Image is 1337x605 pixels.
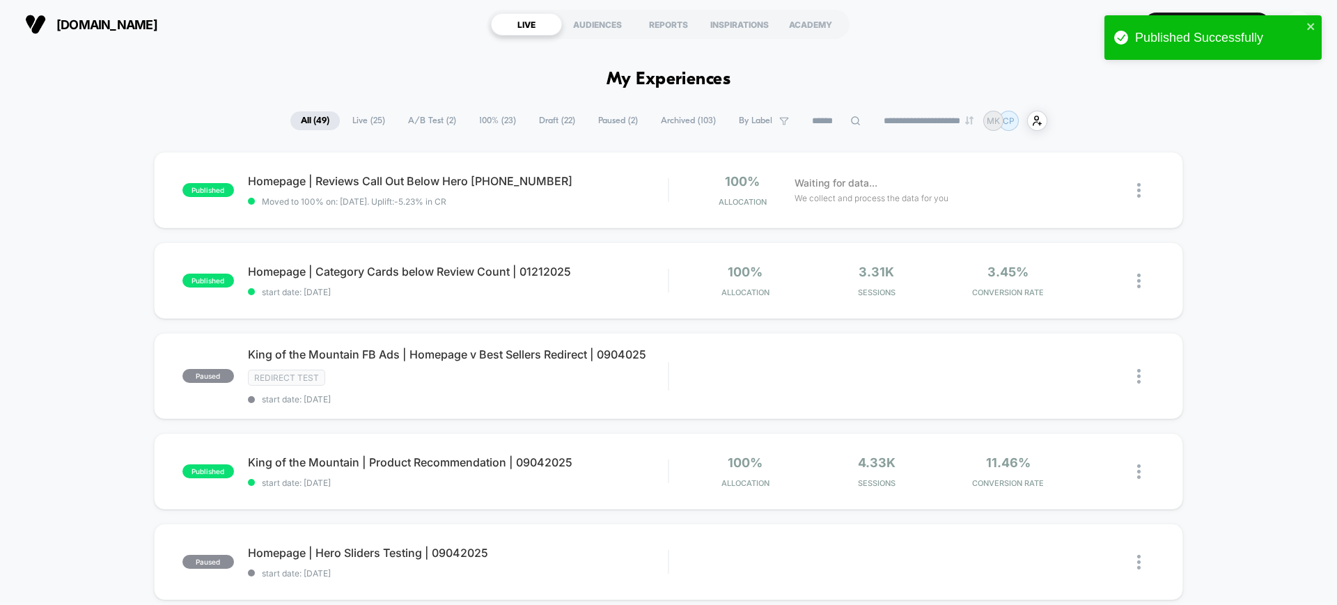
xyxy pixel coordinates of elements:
[21,13,162,36] button: [DOMAIN_NAME]
[1135,31,1302,45] div: Published Successfully
[859,265,894,279] span: 3.31k
[248,455,668,469] span: King of the Mountain | Product Recommendation | 09042025
[1137,183,1141,198] img: close
[248,546,668,560] span: Homepage | Hero Sliders Testing | 09042025
[248,370,325,386] span: Redirect Test
[1137,369,1141,384] img: close
[248,287,668,297] span: start date: [DATE]
[633,13,704,36] div: REPORTS
[182,464,234,478] span: published
[182,369,234,383] span: paused
[398,111,467,130] span: A/B Test ( 2 )
[56,17,157,32] span: [DOMAIN_NAME]
[946,478,1070,488] span: CONVERSION RATE
[725,174,760,189] span: 100%
[1137,274,1141,288] img: close
[739,116,772,126] span: By Label
[986,455,1031,470] span: 11.46%
[469,111,526,130] span: 100% ( 23 )
[248,174,668,188] span: Homepage | Reviews Call Out Below Hero [PHONE_NUMBER]
[1285,11,1312,38] div: CP
[607,70,731,90] h1: My Experiences
[719,197,767,207] span: Allocation
[704,13,775,36] div: INSPIRATIONS
[987,265,1029,279] span: 3.45%
[728,455,763,470] span: 100%
[946,288,1070,297] span: CONVERSION RATE
[248,394,668,404] span: start date: [DATE]
[721,288,769,297] span: Allocation
[1137,464,1141,479] img: close
[588,111,648,130] span: Paused ( 2 )
[182,183,234,197] span: published
[248,568,668,579] span: start date: [DATE]
[562,13,633,36] div: AUDIENCES
[25,14,46,35] img: Visually logo
[342,111,396,130] span: Live ( 25 )
[858,455,896,470] span: 4.33k
[815,478,939,488] span: Sessions
[182,555,234,569] span: paused
[248,478,668,488] span: start date: [DATE]
[795,175,877,191] span: Waiting for data...
[987,116,1000,126] p: MK
[775,13,846,36] div: ACADEMY
[182,274,234,288] span: published
[491,13,562,36] div: LIVE
[1281,10,1316,39] button: CP
[650,111,726,130] span: Archived ( 103 )
[1306,21,1316,34] button: close
[1137,555,1141,569] img: close
[721,478,769,488] span: Allocation
[815,288,939,297] span: Sessions
[728,265,763,279] span: 100%
[262,196,446,207] span: Moved to 100% on: [DATE] . Uplift: -5.23% in CR
[248,347,668,361] span: King of the Mountain FB Ads | Homepage v Best Sellers Redirect | 0904025
[529,111,586,130] span: Draft ( 22 )
[1003,116,1015,126] p: CP
[248,265,668,278] span: Homepage | Category Cards below Review Count | 01212025
[290,111,340,130] span: All ( 49 )
[965,116,974,125] img: end
[795,191,948,205] span: We collect and process the data for you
